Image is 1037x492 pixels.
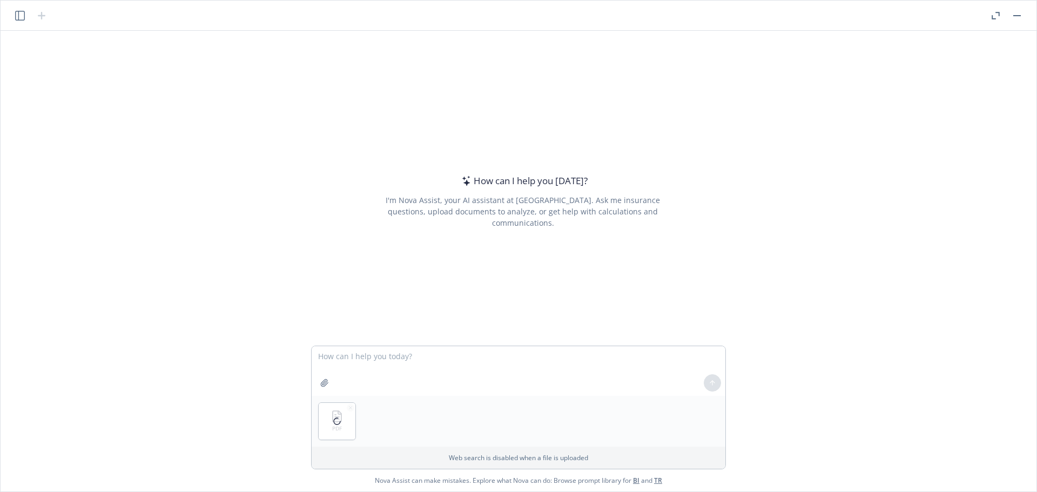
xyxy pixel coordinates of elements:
[459,174,588,188] div: How can I help you [DATE]?
[654,476,662,485] a: TR
[318,453,719,462] p: Web search is disabled when a file is uploaded
[633,476,639,485] a: BI
[375,469,662,491] span: Nova Assist can make mistakes. Explore what Nova can do: Browse prompt library for and
[371,194,675,228] div: I'm Nova Assist, your AI assistant at [GEOGRAPHIC_DATA]. Ask me insurance questions, upload docum...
